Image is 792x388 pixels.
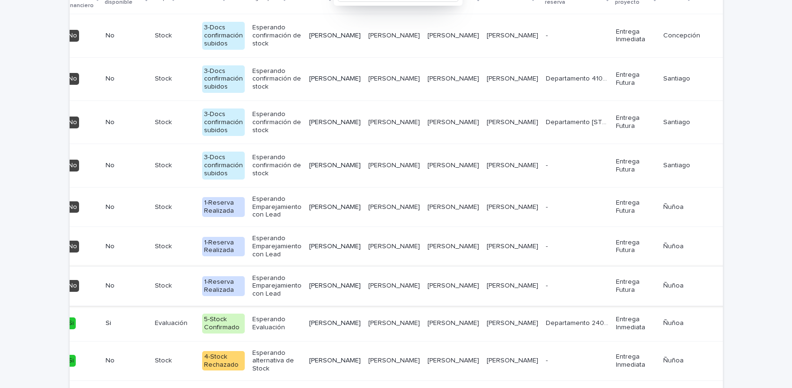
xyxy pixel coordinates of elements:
div: No [66,73,79,85]
div: 3-Docs confirmación subidos [202,22,245,49]
div: 1-Reserva Realizada [202,197,245,217]
p: [PERSON_NAME] [368,162,420,170]
p: [PERSON_NAME] [368,319,420,327]
p: No [106,357,147,365]
div: No [66,201,79,213]
div: 4-Stock Rechazado [202,351,245,371]
p: - [546,160,550,170]
p: [PERSON_NAME] [487,282,538,290]
p: [PERSON_NAME] [368,75,420,83]
p: Ñuñoa [663,241,685,251]
p: Evaluación [155,319,195,327]
div: 1-Reserva Realizada [202,276,245,296]
p: [PERSON_NAME] [487,243,538,251]
p: [PERSON_NAME] [427,75,479,83]
p: Ñuñoa [663,317,685,327]
p: [PERSON_NAME] [368,282,420,290]
p: Santiago [663,160,692,170]
div: No [66,160,79,171]
p: - [546,355,550,365]
p: [PERSON_NAME] [309,282,361,290]
p: Concepción [663,30,702,40]
p: [PERSON_NAME] [427,118,479,126]
div: No [66,117,79,128]
p: Ñuñoa [663,201,685,211]
p: Si [106,319,147,327]
p: Entrega Futura [616,239,656,255]
p: [PERSON_NAME] [368,118,420,126]
p: No [106,203,147,211]
p: Santiago [663,73,692,83]
p: No [106,32,147,40]
p: - [546,241,550,251]
p: Stock [155,162,195,170]
p: Stock [155,118,195,126]
p: Ñuñoa [663,280,685,290]
p: Stock [155,75,195,83]
p: Departamento 2402 Estacionamiento 105 Aporte Inmobiliaria 9,12%* 383,50 UF Abono Transferencia al... [546,317,610,327]
p: No [106,75,147,83]
p: [PERSON_NAME] [427,203,479,211]
p: No [106,162,147,170]
div: 5-Stock Confirmado [202,314,245,334]
p: [PERSON_NAME] [427,357,479,365]
p: [PERSON_NAME] [368,243,420,251]
p: Esperando Emparejamiento con Lead [252,274,302,298]
div: No [66,241,79,253]
p: [PERSON_NAME] [309,243,361,251]
p: [PERSON_NAME] [487,319,538,327]
p: Entrega Inmediata [616,353,656,369]
p: [PERSON_NAME] [427,162,479,170]
p: Ñuñoa [663,355,685,365]
p: [PERSON_NAME] [487,357,538,365]
p: [PERSON_NAME] [368,32,420,40]
div: 3-Docs confirmación subidos [202,65,245,93]
p: - [546,30,550,40]
p: No [106,118,147,126]
p: [PERSON_NAME] [487,162,538,170]
div: 3-Docs confirmación subidos [202,152,245,179]
p: [PERSON_NAME] [309,203,361,211]
p: No [106,282,147,290]
p: [PERSON_NAME] [309,357,361,365]
p: [PERSON_NAME] [427,32,479,40]
p: [PERSON_NAME] [487,118,538,126]
div: Si [66,355,76,367]
p: [PERSON_NAME] [368,357,420,365]
p: Esperando Evaluación [252,316,302,332]
p: Entrega Futura [616,114,656,130]
p: [PERSON_NAME] [427,282,479,290]
p: [PERSON_NAME] [487,203,538,211]
p: Entrega Futura [616,71,656,87]
p: - [546,201,550,211]
p: [PERSON_NAME] [309,319,361,327]
p: Departamento 410 Aporte Inmobiliaria 10,00% 300 UF Pie antes de entrega Toku / 40 C. 6,90% 206,95... [546,73,610,83]
p: [PERSON_NAME] [427,319,479,327]
p: Esperando confirmación de stock [252,110,302,134]
p: [PERSON_NAME] [309,118,361,126]
p: Entrega Inmediata [616,28,656,44]
p: [PERSON_NAME] [309,75,361,83]
p: Stock [155,282,195,290]
p: Stock [155,357,195,365]
p: Esperando Emparejamiento con Lead [252,235,302,258]
p: - [546,280,550,290]
div: No [66,280,79,292]
p: [PERSON_NAME] [309,162,361,170]
p: Esperando confirmación de stock [252,153,302,177]
p: Santiago [663,117,692,126]
p: Entrega Futura [616,158,656,174]
p: Esperando alternativa de Stock [252,349,302,373]
div: 3-Docs confirmación subidos [202,108,245,136]
p: [PERSON_NAME] [427,243,479,251]
p: Esperando Emparejamiento con Lead [252,195,302,219]
p: [PERSON_NAME] [487,32,538,40]
p: Departamento 401 Bodega 36 Estacionamiento 5 Aporte Inmobiliaria 10,00% 470,50 UF Pie antes de en... [546,117,610,126]
p: Entrega Futura [616,278,656,294]
div: 1-Reserva Realizada [202,237,245,257]
p: [PERSON_NAME] [487,75,538,83]
p: No [106,243,147,251]
div: Si [66,317,76,329]
p: Stock [155,203,195,211]
p: Entrega Inmediata [616,316,656,332]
